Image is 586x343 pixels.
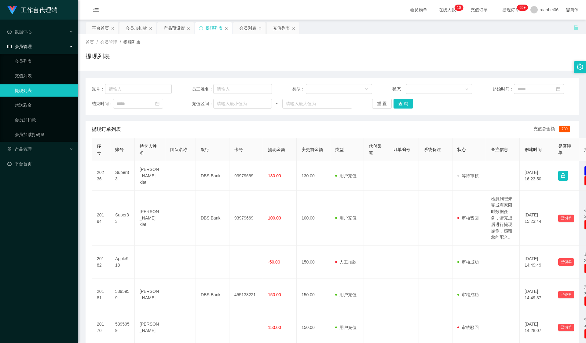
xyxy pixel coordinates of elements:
td: [DATE] 14:49:37 [520,278,553,311]
td: 455138221 [229,278,263,311]
td: [DATE] 15:23:44 [520,191,553,246]
span: 持卡人姓名 [140,144,157,155]
p: 0 [459,5,461,11]
span: 充值订单 [467,8,491,12]
a: 会员列表 [15,55,73,67]
button: 已锁单 [558,215,574,222]
sup: 1063 [517,5,528,11]
span: / [120,40,121,45]
td: 20181 [92,278,110,311]
a: 图标: dashboard平台首页 [7,158,73,170]
a: 赠送彩金 [15,99,73,111]
input: 请输入最大值为 [282,99,352,109]
td: DBS Bank [196,161,229,191]
input: 请输入最小值为 [213,99,272,109]
span: 首页 [86,40,94,45]
h1: 工作台代理端 [21,0,57,20]
span: 产品管理 [7,147,32,152]
input: 请输入 [213,84,272,94]
td: DBS Bank [196,278,229,311]
a: 工作台代理端 [7,7,57,12]
td: 93979669 [229,161,263,191]
td: [PERSON_NAME] kiat [135,161,165,191]
button: 重 置 [372,99,392,109]
span: 用户充值 [335,173,357,178]
span: 创建时间 [525,147,542,152]
span: 等待审核 [457,173,479,178]
span: 提现订单列表 [92,126,121,133]
span: 提现订单 [499,8,522,12]
p: 1 [457,5,459,11]
span: 780 [559,126,570,132]
span: 人工扣款 [335,260,357,264]
span: 类型 [335,147,344,152]
span: 系统备注 [424,147,441,152]
span: 状态： [392,86,406,92]
i: 图标: check-circle-o [7,30,12,34]
span: 在线人数 [436,8,459,12]
span: 审核成功 [457,260,479,264]
i: 图标: sync [199,26,203,30]
td: Super33 [110,191,135,246]
a: 会员加减打码量 [15,128,73,141]
i: 图标: down [465,87,469,91]
span: 审核成功 [457,292,479,297]
div: 充值总金额： [533,126,573,133]
span: -50.00 [268,260,280,264]
span: 订单编号 [393,147,410,152]
i: 图标: close [149,27,152,30]
button: 已锁单 [558,291,574,298]
td: [DATE] 16:23:50 [520,161,553,191]
span: 代付渠道 [369,144,382,155]
span: 起始时间： [493,86,514,92]
span: 会员管理 [7,44,32,49]
td: Apple918 [110,246,135,278]
div: 会员列表 [239,22,256,34]
button: 已锁单 [558,324,574,331]
span: 备注信息 [491,147,508,152]
a: 提现列表 [15,84,73,97]
span: 员工姓名： [192,86,213,92]
span: 状态 [457,147,466,152]
td: 130.00 [297,161,330,191]
td: 100.00 [297,191,330,246]
i: 图标: calendar [155,101,159,106]
i: 图标: calendar [556,87,560,91]
td: [DATE] 14:49:49 [520,246,553,278]
i: 图标: global [566,8,570,12]
div: 平台首页 [92,22,109,34]
i: 图标: close [111,27,115,30]
span: 团队名称 [170,147,187,152]
span: 是否锁单 [558,144,571,155]
h1: 提现列表 [86,52,110,61]
span: 150.00 [268,325,281,330]
td: [PERSON_NAME] kiat [135,191,165,246]
span: 结束时间： [92,101,113,107]
div: 会员加扣款 [126,22,147,34]
span: / [97,40,98,45]
span: 用户充值 [335,292,357,297]
td: [PERSON_NAME] [135,278,165,311]
a: 充值列表 [15,70,73,82]
span: 150.00 [268,292,281,297]
i: 图标: appstore-o [7,147,12,151]
td: DBS Bank [196,191,229,246]
div: 充值列表 [273,22,290,34]
i: 图标: down [365,87,368,91]
span: 100.00 [268,216,281,220]
span: 提现金额 [268,147,285,152]
span: 用户充值 [335,325,357,330]
span: 卡号 [234,147,243,152]
i: 图标: close [225,27,228,30]
i: 图标: unlock [573,25,579,30]
button: 查 询 [394,99,413,109]
span: 数据中心 [7,29,32,34]
i: 图标: menu-fold [86,0,106,20]
span: 序号 [97,144,101,155]
span: 充值区间： [192,101,213,107]
input: 请输入 [105,84,172,94]
span: 账号： [92,86,105,92]
td: 20182 [92,246,110,278]
span: 审核驳回 [457,325,479,330]
i: 图标: close [187,27,190,30]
